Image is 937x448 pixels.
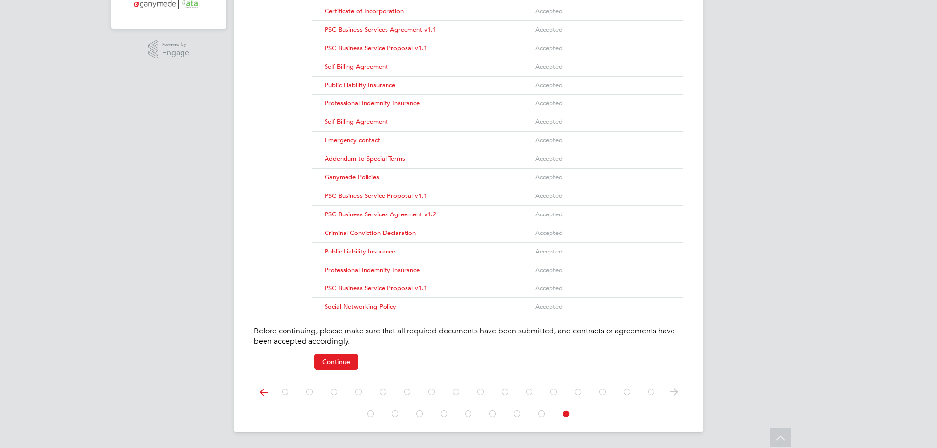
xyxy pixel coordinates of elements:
[535,302,563,311] span: Accepted
[325,247,395,255] span: Public Liability Insurance
[535,210,563,218] span: Accepted
[535,44,563,52] span: Accepted
[325,210,436,218] span: PSC Business Services Agreement v1.2
[325,284,427,292] span: PSC Business Service Proposal v1.1
[314,354,358,370] button: Continue
[535,99,563,107] span: Accepted
[325,25,436,34] span: PSC Business Services Agreement v1.1
[148,40,190,59] a: Powered byEngage
[162,40,189,49] span: Powered by
[535,192,563,200] span: Accepted
[535,155,563,163] span: Accepted
[535,81,563,89] span: Accepted
[325,302,396,311] span: Social Networking Policy
[325,192,427,200] span: PSC Business Service Proposal v1.1
[535,173,563,181] span: Accepted
[535,247,563,255] span: Accepted
[325,173,379,181] span: Ganymede Policies
[535,266,563,274] span: Accepted
[325,44,427,52] span: PSC Business Service Proposal v1.1
[535,284,563,292] span: Accepted
[325,266,420,274] span: Professional Indemnity Insurance
[325,62,388,71] span: Self Billing Agreement
[535,229,563,237] span: Accepted
[325,229,416,237] span: Criminal Conviction Declaration
[325,7,404,15] span: Certificate of Incorporation
[325,155,405,163] span: Addendum to Special Terms
[535,25,563,34] span: Accepted
[535,62,563,71] span: Accepted
[325,81,395,89] span: Public Liability Insurance
[325,99,420,107] span: Professional Indemnity Insurance
[535,136,563,144] span: Accepted
[535,7,563,15] span: Accepted
[535,117,563,126] span: Accepted
[254,326,683,347] p: Before continuing, please make sure that all required documents have been submitted, and contract...
[162,49,189,57] span: Engage
[325,136,380,144] span: Emergency contact
[325,117,388,126] span: Self Billing Agreement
